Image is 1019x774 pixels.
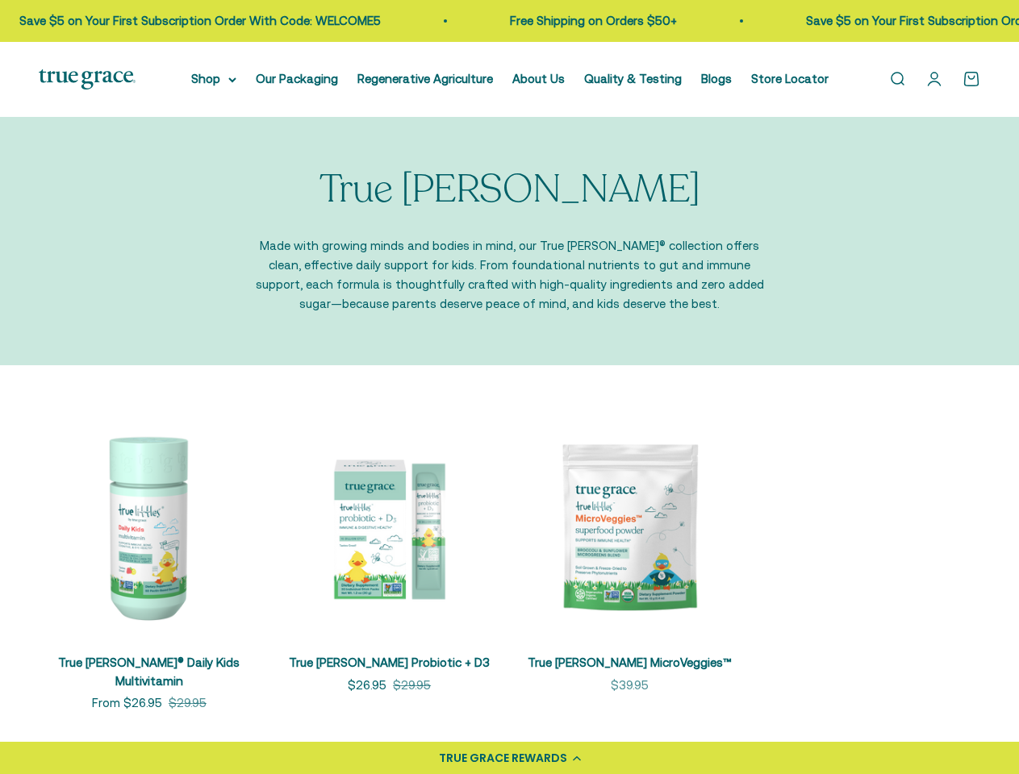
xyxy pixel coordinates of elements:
[357,72,493,85] a: Regenerative Agriculture
[256,72,338,85] a: Our Packaging
[279,417,500,638] img: Vitamin D is essential for your little one’s development and immune health, and it can be tricky ...
[92,693,162,713] sale-price: From $26.95
[248,236,772,314] p: Made with growing minds and bodies in mind, our True [PERSON_NAME]® collection offers clean, effe...
[751,72,829,85] a: Store Locator
[393,676,431,695] compare-at-price: $29.95
[520,417,741,638] img: Kids Daily Superfood for Immune Health* Easy way for kids to get more greens in their diet Regene...
[39,417,260,638] img: True Littles® Daily Kids Multivitamin
[289,655,490,669] a: True [PERSON_NAME] Probiotic + D3
[512,72,565,85] a: About Us
[528,655,732,669] a: True [PERSON_NAME] MicroVeggies™
[169,693,207,713] compare-at-price: $29.95
[584,72,682,85] a: Quality & Testing
[58,655,240,688] a: True [PERSON_NAME]® Daily Kids Multivitamin
[348,676,386,695] sale-price: $26.95
[510,14,677,27] a: Free Shipping on Orders $50+
[611,676,649,695] sale-price: $39.95
[19,11,381,31] p: Save $5 on Your First Subscription Order With Code: WELCOME5
[319,169,700,211] p: True [PERSON_NAME]
[439,750,567,767] div: TRUE GRACE REWARDS
[191,69,236,89] summary: Shop
[701,72,732,85] a: Blogs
